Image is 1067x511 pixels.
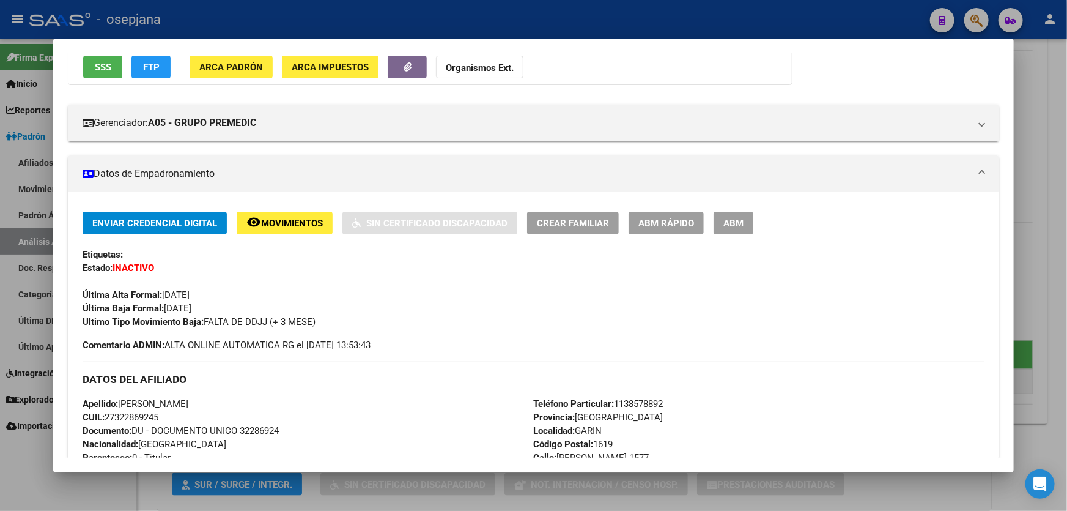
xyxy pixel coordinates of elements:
[199,62,263,73] span: ARCA Padrón
[83,439,138,450] strong: Nacionalidad:
[68,105,999,141] mat-expansion-panel-header: Gerenciador:A05 - GRUPO PREMEDIC
[83,289,162,300] strong: Última Alta Formal:
[714,212,753,234] button: ABM
[83,338,371,352] span: ALTA ONLINE AUTOMATICA RG el [DATE] 13:53:43
[83,249,123,260] strong: Etiquetas:
[246,215,261,229] mat-icon: remove_red_eye
[534,398,615,409] strong: Teléfono Particular:
[83,289,190,300] span: [DATE]
[83,439,226,450] span: [GEOGRAPHIC_DATA]
[83,303,164,314] strong: Última Baja Formal:
[92,218,217,229] span: Enviar Credencial Digital
[83,56,122,78] button: SSS
[723,218,744,229] span: ABM
[534,439,613,450] span: 1619
[83,303,191,314] span: [DATE]
[148,116,256,130] strong: A05 - GRUPO PREMEDIC
[113,263,154,274] strong: INACTIVO
[83,166,970,181] mat-panel-title: Datos de Empadronamiento
[83,316,204,327] strong: Ultimo Tipo Movimiento Baja:
[83,425,131,436] strong: Documento:
[527,212,619,234] button: Crear Familiar
[83,116,970,130] mat-panel-title: Gerenciador:
[534,452,557,463] strong: Calle:
[83,316,316,327] span: FALTA DE DDJJ (+ 3 MESE)
[534,425,575,436] strong: Localidad:
[534,439,594,450] strong: Código Postal:
[83,212,227,234] button: Enviar Credencial Digital
[190,56,273,78] button: ARCA Padrón
[83,452,171,463] span: 0 - Titular
[342,212,517,234] button: Sin Certificado Discapacidad
[537,218,609,229] span: Crear Familiar
[131,56,171,78] button: FTP
[95,62,111,73] span: SSS
[534,425,602,436] span: GARIN
[446,62,514,73] strong: Organismos Ext.
[237,212,333,234] button: Movimientos
[83,340,164,351] strong: Comentario ADMIN:
[83,398,188,409] span: [PERSON_NAME]
[366,218,508,229] span: Sin Certificado Discapacidad
[282,56,378,78] button: ARCA Impuestos
[534,412,663,423] span: [GEOGRAPHIC_DATA]
[143,62,160,73] span: FTP
[83,425,279,436] span: DU - DOCUMENTO UNICO 32286924
[83,412,158,423] span: 27322869245
[68,155,999,192] mat-expansion-panel-header: Datos de Empadronamiento
[83,412,105,423] strong: CUIL:
[436,56,523,78] button: Organismos Ext.
[83,452,132,463] strong: Parentesco:
[629,212,704,234] button: ABM Rápido
[83,398,118,409] strong: Apellido:
[534,452,649,463] span: [PERSON_NAME] 1577
[534,398,663,409] span: 1138578892
[292,62,369,73] span: ARCA Impuestos
[83,373,984,386] h3: DATOS DEL AFILIADO
[261,218,323,229] span: Movimientos
[83,263,113,274] strong: Estado:
[638,218,694,229] span: ABM Rápido
[534,412,575,423] strong: Provincia:
[1025,469,1055,499] div: Open Intercom Messenger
